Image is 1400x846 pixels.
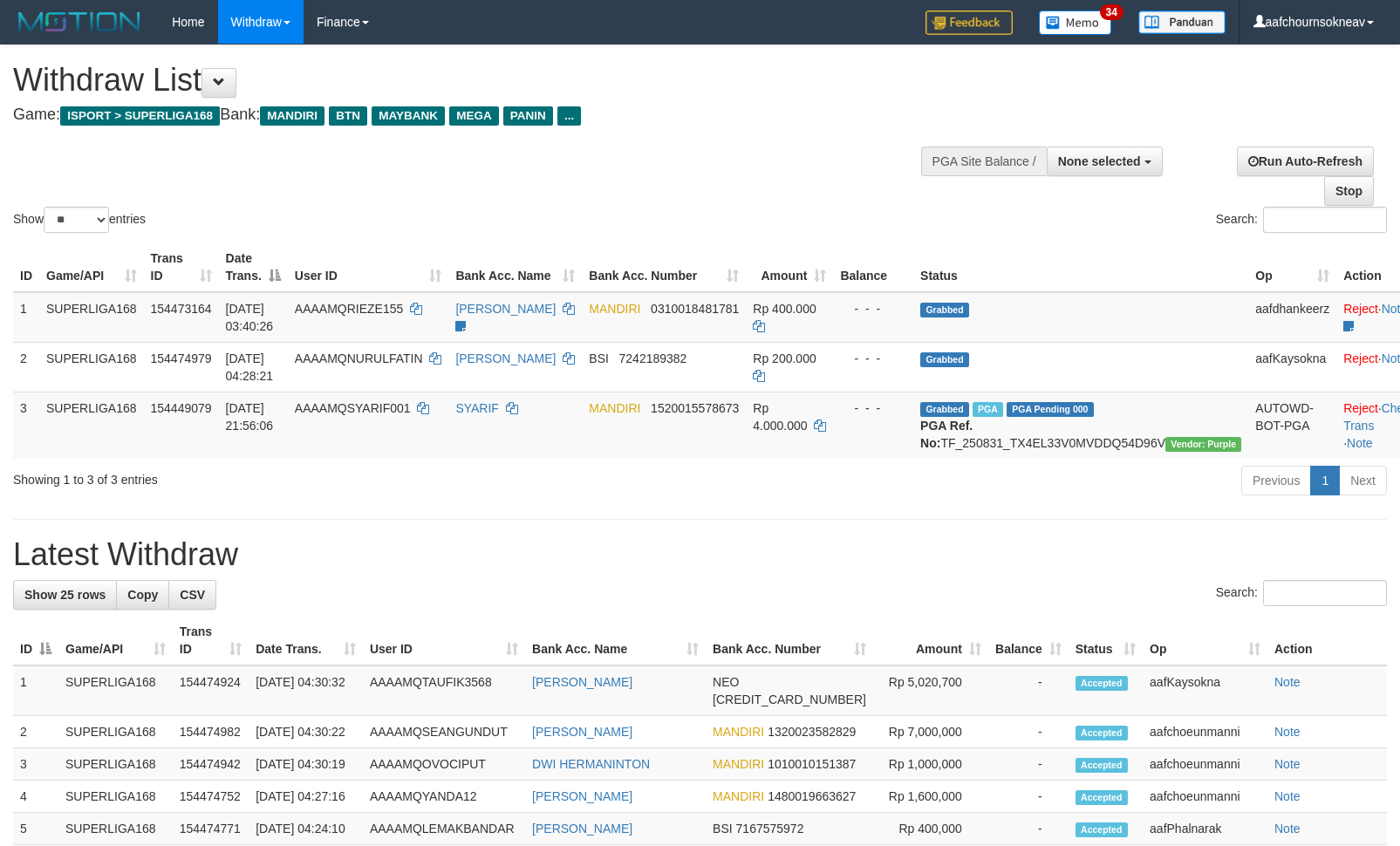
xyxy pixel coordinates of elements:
span: AAAAMQNURULFATIN [295,351,423,365]
td: - [988,813,1069,845]
td: 154474982 [173,716,249,748]
td: 3 [13,392,39,459]
td: 154474924 [173,665,249,716]
td: SUPERLIGA168 [39,392,144,459]
td: 154474942 [173,748,249,781]
td: AAAAMQSEANGUNDUT [363,716,525,748]
span: Vendor URL: https://trx4.1velocity.biz [1165,437,1241,452]
span: ... [557,106,581,126]
span: Copy 1520015578673 to clipboard [651,401,739,415]
td: SUPERLIGA168 [39,342,144,392]
td: [DATE] 04:30:19 [249,748,363,781]
td: 3 [13,748,58,781]
a: Note [1274,675,1301,689]
th: Action [1267,616,1387,665]
th: Date Trans.: activate to sort column ascending [249,616,363,665]
td: aafchoeunmanni [1143,781,1267,813]
td: SUPERLIGA168 [58,813,173,845]
span: Marked by aafchoeunmanni [973,402,1003,417]
td: [DATE] 04:30:22 [249,716,363,748]
span: [DATE] 04:28:21 [226,351,274,383]
span: MANDIRI [260,106,324,126]
th: Op: activate to sort column ascending [1143,616,1267,665]
a: [PERSON_NAME] [455,351,556,365]
a: SYARIF [455,401,499,415]
th: Game/API: activate to sort column ascending [58,616,173,665]
th: Trans ID: activate to sort column ascending [144,242,219,292]
a: [PERSON_NAME] [532,789,632,803]
td: TF_250831_TX4EL33V0MVDDQ54D96V [913,392,1248,459]
span: MAYBANK [372,106,445,126]
a: Reject [1343,401,1378,415]
h4: Game: Bank: [13,106,916,124]
span: MANDIRI [713,757,764,771]
a: CSV [168,580,216,610]
td: Rp 400,000 [873,813,988,845]
td: aafPhalnarak [1143,813,1267,845]
h1: Latest Withdraw [13,537,1387,572]
th: Date Trans.: activate to sort column descending [219,242,288,292]
th: Amount: activate to sort column ascending [746,242,833,292]
td: SUPERLIGA168 [58,665,173,716]
th: Bank Acc. Name: activate to sort column ascending [525,616,706,665]
th: Op: activate to sort column ascending [1248,242,1336,292]
a: Note [1274,757,1301,771]
a: Copy [116,580,169,610]
div: Showing 1 to 3 of 3 entries [13,464,570,488]
a: [PERSON_NAME] [455,302,556,316]
span: Copy 0310018481781 to clipboard [651,302,739,316]
span: BSI [713,822,733,836]
span: 154449079 [151,401,212,415]
span: Rp 200.000 [753,351,816,365]
td: 154474752 [173,781,249,813]
img: Button%20Memo.svg [1039,10,1112,35]
span: Accepted [1076,758,1128,773]
span: PANIN [503,106,553,126]
a: Stop [1324,176,1374,206]
span: AAAAMQRIEZE155 [295,302,404,316]
td: [DATE] 04:24:10 [249,813,363,845]
span: PGA Pending [1007,402,1094,417]
td: 1 [13,292,39,343]
td: Rp 1,600,000 [873,781,988,813]
a: Show 25 rows [13,580,117,610]
td: 2 [13,716,58,748]
span: MANDIRI [589,302,640,316]
select: Showentries [44,207,109,233]
th: User ID: activate to sort column ascending [288,242,449,292]
span: Copy 7242189382 to clipboard [619,351,687,365]
span: Grabbed [920,402,969,417]
span: MANDIRI [713,789,764,803]
td: - [988,781,1069,813]
span: Accepted [1076,676,1128,691]
td: 154474771 [173,813,249,845]
span: 34 [1100,4,1123,20]
div: PGA Site Balance / [921,147,1047,176]
td: aafKaysokna [1248,342,1336,392]
span: AAAAMQSYARIF001 [295,401,411,415]
span: None selected [1058,154,1141,168]
th: Balance [833,242,913,292]
b: PGA Ref. No: [920,419,973,450]
h1: Withdraw List [13,63,916,98]
td: - [988,716,1069,748]
td: SUPERLIGA168 [39,292,144,343]
td: aafchoeunmanni [1143,748,1267,781]
td: AAAAMQLEMAKBANDAR [363,813,525,845]
th: User ID: activate to sort column ascending [363,616,525,665]
td: aafchoeunmanni [1143,716,1267,748]
th: Status: activate to sort column ascending [1069,616,1143,665]
button: None selected [1047,147,1163,176]
span: Copy 1320023582829 to clipboard [768,725,856,739]
td: AUTOWD-BOT-PGA [1248,392,1336,459]
td: 5 [13,813,58,845]
span: BSI [589,351,609,365]
span: Grabbed [920,352,969,367]
td: [DATE] 04:30:32 [249,665,363,716]
td: 4 [13,781,58,813]
a: Run Auto-Refresh [1237,147,1374,176]
td: - [988,748,1069,781]
span: BTN [329,106,367,126]
td: Rp 7,000,000 [873,716,988,748]
th: ID [13,242,39,292]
